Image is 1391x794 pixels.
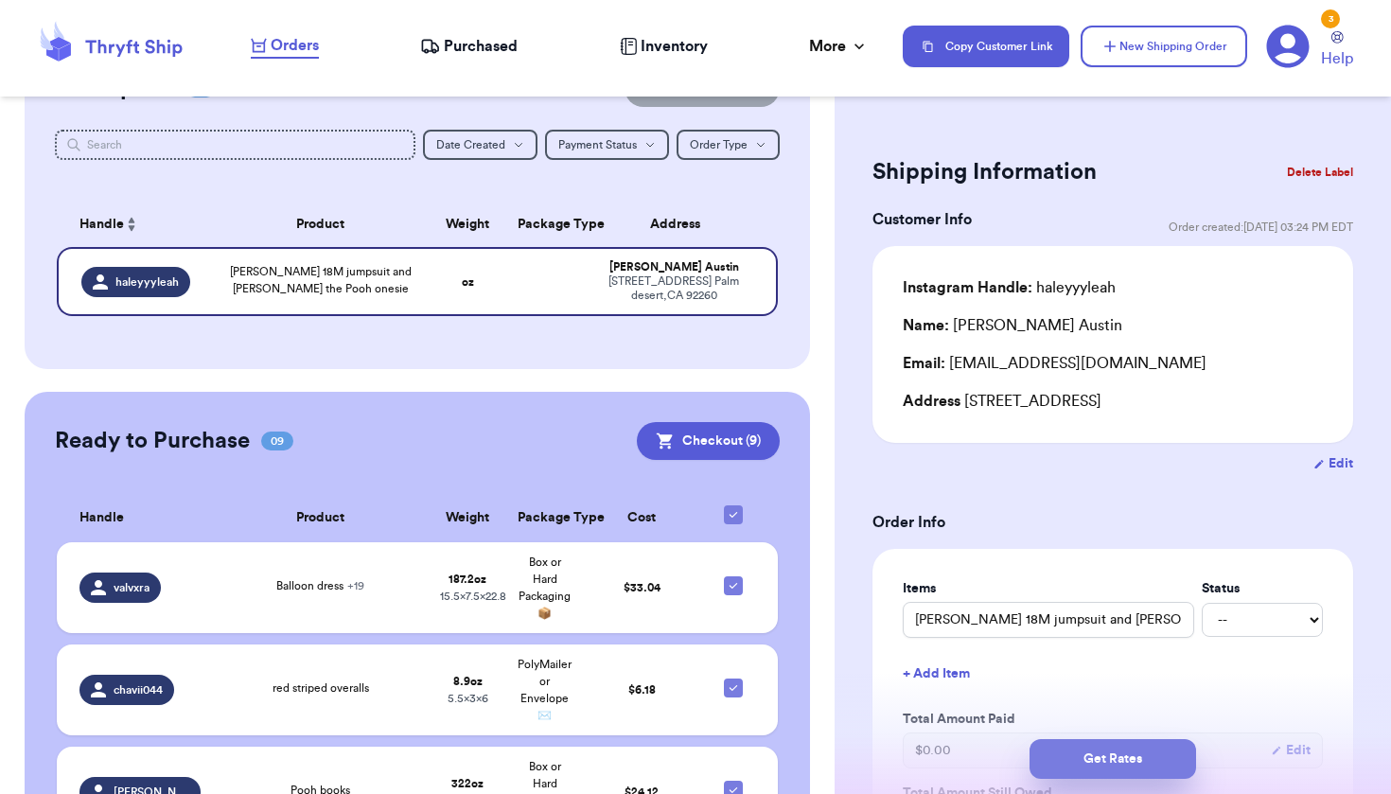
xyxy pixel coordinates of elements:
div: 3 [1321,9,1340,28]
label: Items [903,579,1194,598]
span: 5.5 x 3 x 6 [448,693,488,704]
button: Payment Status [545,130,669,160]
button: Delete Label [1279,151,1361,193]
span: 09 [261,432,293,450]
span: Box or Hard Packaging 📦 [519,556,571,619]
span: Email: [903,356,945,371]
label: Total Amount Paid [903,710,1323,729]
span: Instagram Handle: [903,280,1032,295]
h3: Customer Info [872,208,972,231]
span: Help [1321,47,1353,70]
span: Purchased [444,35,518,58]
button: Sort ascending [124,213,139,236]
a: Inventory [620,35,708,58]
strong: 322 oz [451,778,484,789]
div: haleyyyleah [903,276,1116,299]
span: Order created: [DATE] 03:24 PM EDT [1169,220,1353,235]
button: Get Rates [1030,739,1196,779]
th: Cost [584,494,700,542]
span: Name: [903,318,949,333]
span: Orders [271,34,319,57]
th: Product [212,202,429,247]
span: Address [903,394,960,409]
h3: Order Info [872,511,1353,534]
div: [EMAIL_ADDRESS][DOMAIN_NAME] [903,352,1323,375]
span: red striped overalls [273,682,369,694]
span: chavii044 [114,682,163,697]
strong: oz [462,276,474,288]
span: valvxra [114,580,150,595]
a: Purchased [420,35,518,58]
span: Inventory [641,35,708,58]
a: Orders [251,34,319,59]
strong: 8.9 oz [453,676,483,687]
span: [PERSON_NAME] 18M jumpsuit and [PERSON_NAME] the Pooh onesie [230,266,412,294]
button: + Add Item [895,653,1330,695]
span: Handle [79,508,124,528]
span: Order Type [690,139,748,150]
div: [STREET_ADDRESS] [903,390,1323,413]
button: Checkout (9) [637,422,780,460]
a: Help [1321,31,1353,70]
th: Package Type [506,202,584,247]
span: 15.5 x 7.5 x 22.8 [440,591,506,602]
h2: Ready to Purchase [55,426,250,456]
span: haleyyyleah [115,274,179,290]
th: Weight [429,494,506,542]
label: Status [1202,579,1323,598]
button: Order Type [677,130,780,160]
button: Edit [1313,454,1353,473]
button: New Shipping Order [1081,26,1247,67]
strong: 187.2 oz [449,573,486,585]
div: [STREET_ADDRESS] Palm desert , CA 92260 [595,274,753,303]
span: + 19 [347,580,364,591]
div: More [809,35,869,58]
div: [PERSON_NAME] Austin [595,260,753,274]
th: Product [212,494,429,542]
th: Weight [429,202,506,247]
span: PolyMailer or Envelope ✉️ [518,659,572,721]
span: Balloon dress [276,580,364,591]
button: Copy Customer Link [903,26,1069,67]
span: Date Created [436,139,505,150]
a: 3 [1266,25,1310,68]
div: [PERSON_NAME] Austin [903,314,1122,337]
span: $ 33.04 [624,582,660,593]
span: $ 6.18 [628,684,656,696]
span: Handle [79,215,124,235]
input: Search [55,130,414,160]
button: Date Created [423,130,537,160]
h2: Shipping Information [872,157,1097,187]
th: Address [584,202,778,247]
span: Payment Status [558,139,637,150]
th: Package Type [506,494,584,542]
